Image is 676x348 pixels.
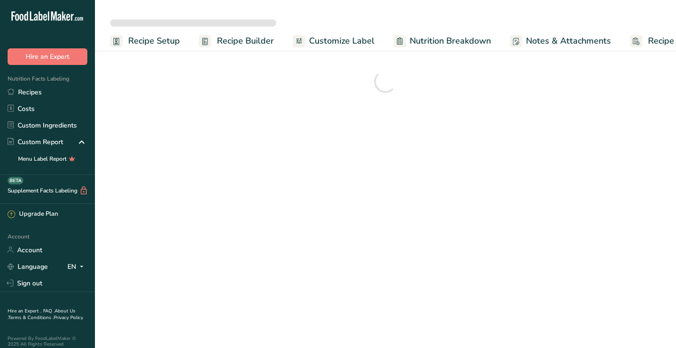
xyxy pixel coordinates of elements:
span: Nutrition Breakdown [410,35,491,47]
span: Recipe Builder [217,35,274,47]
a: About Us . [8,308,75,321]
a: Recipe Setup [110,30,180,52]
a: Hire an Expert . [8,308,41,314]
a: Recipe Builder [199,30,274,52]
button: Hire an Expert [8,48,87,65]
div: BETA [8,177,23,184]
span: Recipe Setup [128,35,180,47]
a: Privacy Policy [54,314,83,321]
div: Powered By FoodLabelMaker © 2025 All Rights Reserved [8,336,87,347]
div: Custom Report [8,137,63,147]
a: Nutrition Breakdown [394,30,491,52]
a: FAQ . [43,308,55,314]
div: EN [67,261,87,272]
a: Language [8,258,48,275]
a: Notes & Attachments [510,30,611,52]
span: Notes & Attachments [526,35,611,47]
a: Customize Label [293,30,375,52]
a: Terms & Conditions . [8,314,54,321]
span: Customize Label [309,35,375,47]
div: Upgrade Plan [8,210,58,219]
